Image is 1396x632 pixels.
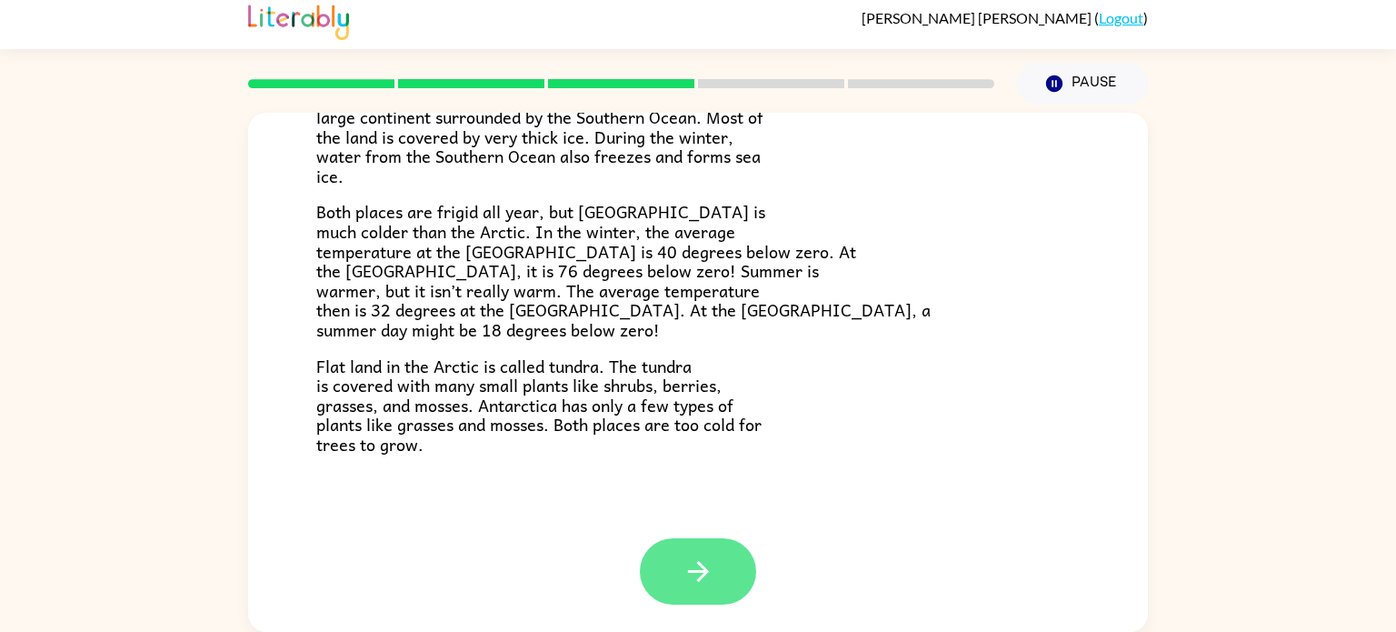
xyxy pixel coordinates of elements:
span: [PERSON_NAME] [PERSON_NAME] [862,9,1094,26]
span: Both places are frigid all year, but [GEOGRAPHIC_DATA] is much colder than the Arctic. In the win... [316,198,931,343]
span: At the bottom of the world is Antarctica. It is a large continent surrounded by the Southern Ocea... [316,84,763,188]
button: Pause [1016,63,1148,105]
div: ( ) [862,9,1148,26]
span: Flat land in the Arctic is called tundra. The tundra is covered with many small plants like shrub... [316,353,762,457]
a: Logout [1099,9,1143,26]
